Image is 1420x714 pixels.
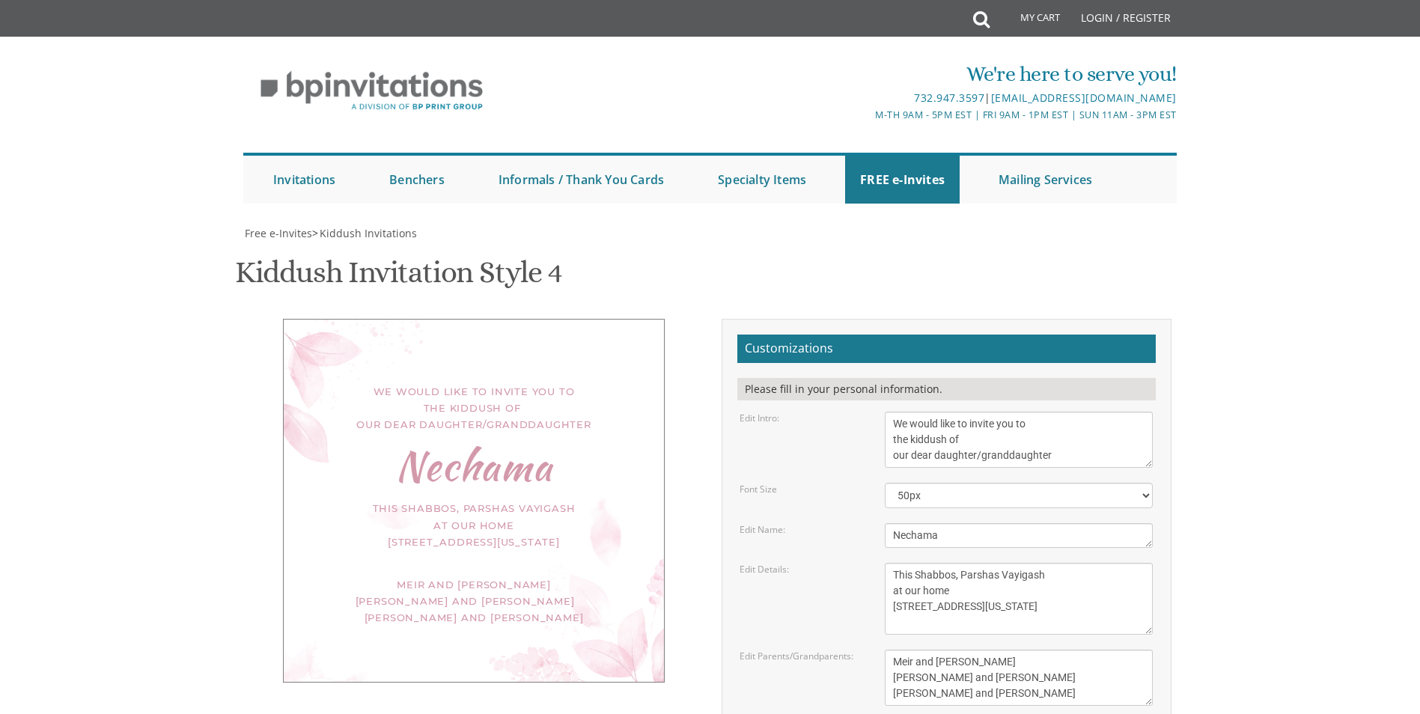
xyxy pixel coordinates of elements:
[374,156,460,204] a: Benchers
[740,483,777,495] label: Font Size
[885,650,1153,706] textarea: Meir and [PERSON_NAME] [PERSON_NAME] and [PERSON_NAME] [PERSON_NAME] and [PERSON_NAME]
[740,650,853,662] label: Edit Parents/Grandparents:
[314,576,634,626] div: Meir and [PERSON_NAME] [PERSON_NAME] and [PERSON_NAME] [PERSON_NAME] and [PERSON_NAME]
[885,523,1153,548] textarea: Nechama
[885,412,1153,468] textarea: We would like to invite you to the kiddush of our dear daughter/granddaughter
[243,226,312,240] a: Free e-Invites
[245,226,312,240] span: Free e-Invites
[737,378,1156,400] div: Please fill in your personal information.
[314,500,634,549] div: This Shabbos, Parshas Vayigash at our home [STREET_ADDRESS][US_STATE]
[885,563,1153,635] textarea: This Shabbos, Parshas Vayigash at our home [STREET_ADDRESS][US_STATE]
[740,412,779,424] label: Edit Intro:
[258,156,350,204] a: Invitations
[914,91,984,105] a: 732.947.3597
[845,156,960,204] a: FREE e-Invites
[314,383,634,433] div: We would like to invite you to the kiddush of our dear daughter/granddaughter
[984,156,1107,204] a: Mailing Services
[555,89,1177,107] div: |
[235,256,562,300] h1: Kiddush Invitation Style 4
[737,335,1156,363] h2: Customizations
[555,107,1177,123] div: M-Th 9am - 5pm EST | Fri 9am - 1pm EST | Sun 11am - 3pm EST
[484,156,679,204] a: Informals / Thank You Cards
[988,1,1070,39] a: My Cart
[740,523,785,536] label: Edit Name:
[320,226,417,240] span: Kiddush Invitations
[318,226,417,240] a: Kiddush Invitations
[703,156,821,204] a: Specialty Items
[991,91,1177,105] a: [EMAIL_ADDRESS][DOMAIN_NAME]
[312,226,417,240] span: >
[314,457,634,474] div: Nechama
[243,60,500,122] img: BP Invitation Loft
[740,563,789,576] label: Edit Details:
[555,59,1177,89] div: We're here to serve you!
